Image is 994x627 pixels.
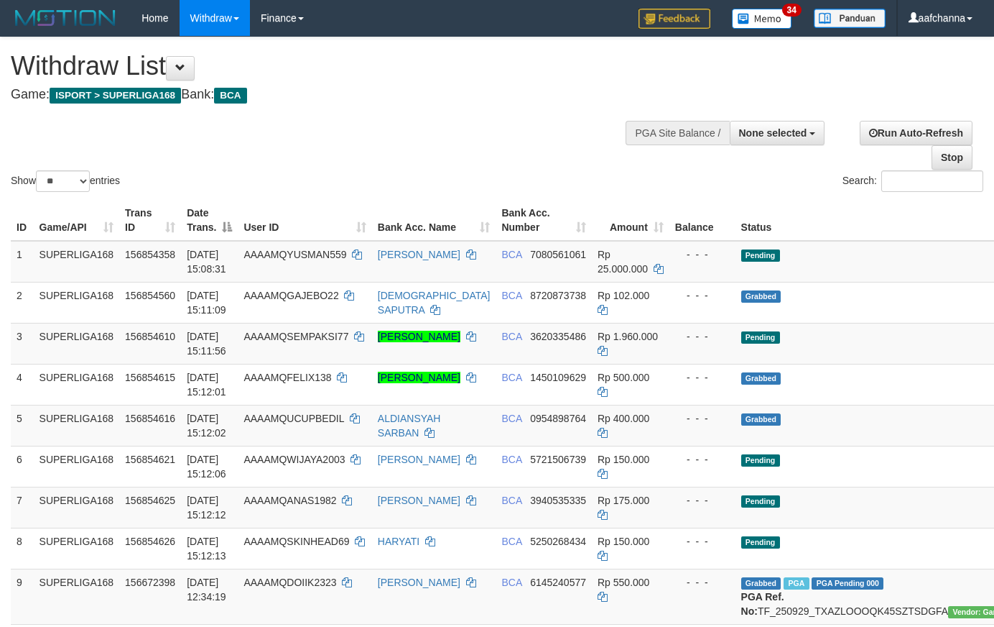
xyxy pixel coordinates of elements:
span: Copy 8720873738 to clipboard [530,290,586,301]
label: Show entries [11,170,120,192]
span: [DATE] 15:12:02 [187,413,226,439]
h4: Game: Bank: [11,88,649,102]
th: Bank Acc. Number: activate to sort column ascending [496,200,592,241]
span: AAAAMQGAJEBO22 [243,290,338,301]
select: Showentries [36,170,90,192]
img: panduan.png [814,9,886,28]
span: Grabbed [741,290,781,303]
td: 9 [11,569,34,624]
b: PGA Ref. No: [741,591,784,617]
span: AAAAMQYUSMAN559 [243,249,346,260]
td: SUPERLIGA168 [34,569,120,624]
th: Game/API: activate to sort column ascending [34,200,120,241]
td: SUPERLIGA168 [34,323,120,364]
div: - - - [675,534,730,549]
span: BCA [501,413,521,424]
div: PGA Site Balance / [626,121,729,145]
span: 156854621 [125,454,175,465]
div: - - - [675,411,730,426]
span: Copy 5721506739 to clipboard [530,454,586,465]
div: - - - [675,247,730,262]
span: BCA [501,536,521,547]
span: AAAAMQANAS1982 [243,495,336,506]
td: 2 [11,282,34,323]
span: Rp 400.000 [598,413,649,424]
a: [PERSON_NAME] [378,454,460,465]
span: Rp 102.000 [598,290,649,301]
span: [DATE] 15:12:01 [187,372,226,398]
span: 156854615 [125,372,175,383]
span: 34 [782,4,802,17]
th: User ID: activate to sort column ascending [238,200,371,241]
td: 6 [11,446,34,487]
span: 156854616 [125,413,175,424]
span: 156854625 [125,495,175,506]
span: AAAAMQUCUPBEDIL [243,413,344,424]
span: None selected [739,127,807,139]
a: ALDIANSYAH SARBAN [378,413,441,439]
span: Copy 3940535335 to clipboard [530,495,586,506]
a: [PERSON_NAME] [378,331,460,342]
td: SUPERLIGA168 [34,241,120,283]
span: PGA Pending [812,577,883,590]
td: SUPERLIGA168 [34,405,120,446]
span: Pending [741,331,780,344]
span: Pending [741,250,780,262]
span: Pending [741,495,780,508]
span: Rp 550.000 [598,577,649,588]
a: [PERSON_NAME] [378,495,460,506]
a: [PERSON_NAME] [378,577,460,588]
span: 156854358 [125,249,175,260]
span: 156854560 [125,290,175,301]
div: - - - [675,329,730,344]
img: Feedback.jpg [638,9,710,29]
div: - - - [675,493,730,508]
span: BCA [501,577,521,588]
span: Copy 3620335486 to clipboard [530,331,586,342]
td: 4 [11,364,34,405]
span: AAAAMQSEMPAKSI77 [243,331,348,342]
span: Rp 25.000.000 [598,249,648,275]
span: Grabbed [741,413,781,426]
a: [DEMOGRAPHIC_DATA] SAPUTRA [378,290,491,316]
span: BCA [501,290,521,301]
span: [DATE] 15:12:12 [187,495,226,521]
span: [DATE] 15:12:13 [187,536,226,562]
span: Copy 0954898764 to clipboard [530,413,586,424]
td: 8 [11,528,34,569]
td: 1 [11,241,34,283]
th: Bank Acc. Name: activate to sort column ascending [372,200,496,241]
button: None selected [730,121,825,145]
th: Amount: activate to sort column ascending [592,200,669,241]
td: 7 [11,487,34,528]
span: BCA [501,249,521,260]
span: 156854626 [125,536,175,547]
td: SUPERLIGA168 [34,282,120,323]
td: SUPERLIGA168 [34,364,120,405]
a: [PERSON_NAME] [378,249,460,260]
span: Grabbed [741,577,781,590]
span: Rp 150.000 [598,536,649,547]
span: Grabbed [741,372,781,385]
th: Balance [669,200,735,241]
span: Marked by aafsoycanthlai [784,577,809,590]
div: - - - [675,575,730,590]
label: Search: [842,170,983,192]
span: ISPORT > SUPERLIGA168 [50,88,181,104]
span: BCA [501,331,521,342]
span: Pending [741,454,780,467]
span: Rp 500.000 [598,372,649,383]
span: BCA [501,372,521,383]
span: BCA [501,495,521,506]
span: 156672398 [125,577,175,588]
td: SUPERLIGA168 [34,446,120,487]
span: Pending [741,536,780,549]
span: [DATE] 12:34:19 [187,577,226,603]
span: Rp 175.000 [598,495,649,506]
td: SUPERLIGA168 [34,528,120,569]
div: - - - [675,288,730,303]
input: Search: [881,170,983,192]
th: ID [11,200,34,241]
span: AAAAMQDOIIK2323 [243,577,336,588]
td: 3 [11,323,34,364]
